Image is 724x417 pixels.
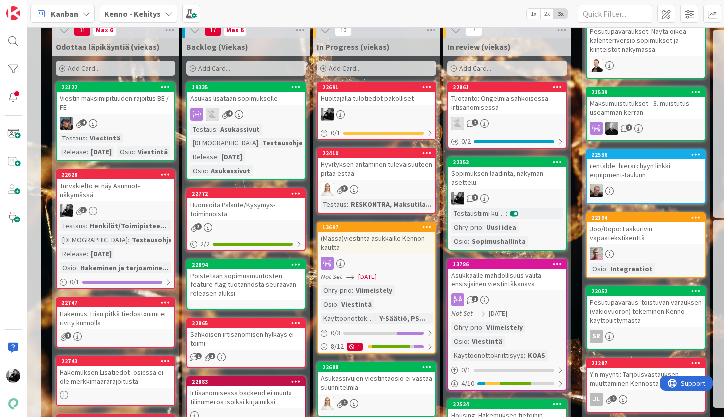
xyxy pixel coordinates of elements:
span: : [606,263,608,274]
a: 22052Pesutupavaraus: toistuvan varauksen (vakiovuoron) tekeminen Kenno-käyttöliittymästäSR [586,286,706,350]
div: Y-Säätiö, PS... [377,313,428,324]
span: : [482,222,484,233]
div: 22894 [192,261,305,268]
span: 0 / 1 [70,277,79,287]
div: 22861 [448,83,566,92]
div: KOAS [525,350,548,361]
span: : [87,146,88,157]
span: In review (viekas) [447,42,511,52]
div: 22410 [322,150,435,157]
div: Poistetaan sopimusmuutosten feature-flag tuotannosta seuraavan releasen aluksi [187,269,305,300]
div: [DATE] [88,146,114,157]
div: 0/1 [318,127,435,139]
img: SL [321,397,334,410]
div: JL [587,393,705,406]
div: Max 6 [226,28,244,33]
div: 22353 [453,159,566,166]
div: Integraatiot [608,263,655,274]
div: Osio [190,165,207,176]
div: Asukassivut [208,165,253,176]
div: 22688Asukassivujen viestintäosio ei vastaa suunnitelmia [318,363,435,394]
div: 22883 [187,377,305,386]
span: : [482,322,484,333]
span: 2 [472,119,478,126]
div: 22691Huoltajalla tulotiedot pakolliset [318,83,435,105]
div: Sopimuksen laadinta, näkymän asettelu [448,167,566,189]
div: SR [587,330,705,343]
span: : [217,151,219,162]
div: 22772 [187,189,305,198]
div: 22865Sähköisen irtisanomisen hylkäys ei toimi [187,319,305,350]
a: 22122Viestin maksimipituuden rajoitus BE / FEPPTestaus:ViestintäRelease:[DATE]Osio:Viestintä [56,82,175,161]
img: PP [60,117,73,130]
img: VP [590,59,603,72]
div: 22861 [453,84,566,91]
div: Testaus [321,199,347,210]
img: TH [206,108,219,121]
div: Viestintä [339,299,374,310]
div: 22052Pesutupavaraus: toistuvan varauksen (vakiovuoron) tekeminen Kenno-käyttöliittymästä [587,287,705,327]
span: 0 / 1 [461,365,471,375]
a: 21287Y:n myynti: Tarjousvastauksen muuttaminen KennostaJL [586,358,706,413]
a: 22691Huoltajalla tulotiedot pakollisetKM0/1 [317,82,436,140]
div: 21539Maksumuistutukset - 3. muistutus useamman kerran [587,88,705,119]
div: 1 [347,343,363,351]
span: 3 [80,207,87,213]
div: Asukkaalle mahdollisuus valita ensisijainen viestintäkanava [448,269,566,290]
div: 19335Asukas lisätään sopimukselle [187,83,305,105]
div: 22536 [587,150,705,159]
div: 22865 [187,319,305,328]
span: Add Card... [198,64,230,73]
div: Asukassivut [218,124,262,135]
div: 22194Joo/Ropo: Laskurivin vapaatekstikenttä [587,213,705,244]
div: TH [448,117,566,130]
a: 22743Hakemuksen Lisätiedot -osiossa ei ole merkkimäärärajoitusta [56,356,175,406]
a: Pesutupavaraukset: Näytä oikea kalenteriversio sopimukset ja kiinteistöt näkymässäVP [586,15,706,79]
span: Backlog (Viekas) [186,42,248,52]
a: 22410Hyvityksen antaminen tulevaisuuteen pitää estääSLTestaus:RESKONTRA, Maksutila... [317,148,436,214]
div: 22865 [192,320,305,327]
div: 22772Huomioita Palaute/Kysymys-toiminnoista [187,189,305,220]
div: Tuotanto: Ongelmia sähköisessä irtisanomisessa [448,92,566,114]
img: TH [451,117,464,130]
span: 8 / 12 [331,341,344,352]
div: 22353 [448,158,566,167]
b: Kenno - Kehitys [104,9,161,19]
div: 22691 [322,84,435,91]
span: 4 / 10 [461,378,474,389]
span: 1 [65,332,71,339]
div: 22122 [57,83,174,92]
span: : [128,234,129,245]
div: 21539 [591,89,705,96]
span: 1 [341,399,348,406]
div: Viestintä [87,133,123,143]
span: Add Card... [68,64,100,73]
div: 22688 [322,364,435,371]
div: JH [587,184,705,197]
a: 22688Asukassivujen viestintäosio ei vastaa suunnitelmiaSL [317,362,436,417]
div: 22688 [318,363,435,372]
div: 22743 [57,357,174,366]
span: Odottaa läpikäyntiä (viekas) [56,42,160,52]
div: 22524 [453,401,566,408]
img: avatar [6,397,20,411]
span: 2 / 2 [200,239,210,249]
div: 22194 [587,213,705,222]
div: SL [318,397,435,410]
a: 13697(Massa)viestintä asukkaille Kennon kauttaNot Set[DATE]Ohry-prio:ViimeistelyOsio:ViestintäKäy... [317,222,436,354]
span: In Progress (viekas) [317,42,390,52]
div: KM [448,192,566,205]
div: 22628 [57,170,174,179]
div: RESKONTRA, Maksutila... [348,199,434,210]
a: 22536rentable_hierarchyyn linkki equipment-tauluunJH [586,149,706,204]
div: Testaustiimi kurkkaa [451,208,506,219]
span: [DATE] [489,308,507,319]
span: 3 [195,223,202,230]
span: 10 [335,24,352,36]
span: 1 [472,296,478,302]
div: Viimeistely [484,322,525,333]
div: Huoltajalla tulotiedot pakolliset [318,92,435,105]
i: Not Set [321,272,342,281]
span: 4 [226,110,233,117]
div: rentable_hierarchyyn linkki equipment-tauluun [587,159,705,181]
